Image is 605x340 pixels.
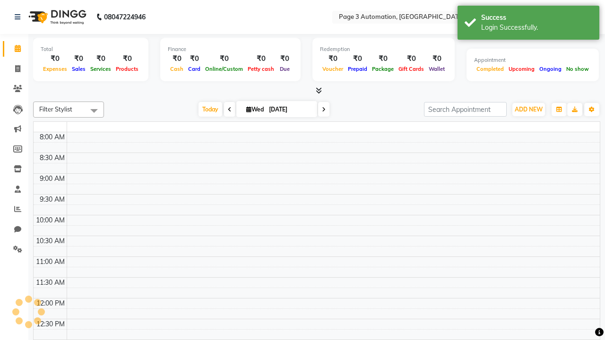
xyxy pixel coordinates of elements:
[104,4,146,30] b: 08047224946
[38,195,67,204] div: 9:30 AM
[320,66,346,72] span: Voucher
[113,66,141,72] span: Products
[168,53,186,64] div: ₹0
[41,53,69,64] div: ₹0
[199,102,222,117] span: Today
[34,278,67,288] div: 11:30 AM
[346,53,370,64] div: ₹0
[370,66,396,72] span: Package
[266,102,313,117] input: 2025-09-03
[396,66,426,72] span: Gift Cards
[168,45,293,53] div: Finance
[38,132,67,142] div: 8:00 AM
[41,45,141,53] div: Total
[203,53,245,64] div: ₹0
[88,53,113,64] div: ₹0
[41,66,69,72] span: Expenses
[320,53,346,64] div: ₹0
[506,66,537,72] span: Upcoming
[426,66,447,72] span: Wallet
[426,53,447,64] div: ₹0
[186,66,203,72] span: Card
[38,153,67,163] div: 8:30 AM
[69,53,88,64] div: ₹0
[34,236,67,246] div: 10:30 AM
[35,319,67,329] div: 12:30 PM
[512,103,545,116] button: ADD NEW
[564,66,591,72] span: No show
[168,66,186,72] span: Cash
[35,298,67,308] div: 12:00 PM
[113,53,141,64] div: ₹0
[34,257,67,267] div: 11:00 AM
[245,53,277,64] div: ₹0
[396,53,426,64] div: ₹0
[346,66,370,72] span: Prepaid
[186,53,203,64] div: ₹0
[244,106,266,113] span: Wed
[245,66,277,72] span: Petty cash
[481,23,592,33] div: Login Successfully.
[320,45,447,53] div: Redemption
[39,105,72,113] span: Filter Stylist
[38,174,67,184] div: 9:00 AM
[34,215,67,225] div: 10:00 AM
[277,53,293,64] div: ₹0
[474,66,506,72] span: Completed
[24,4,89,30] img: logo
[537,66,564,72] span: Ongoing
[69,66,88,72] span: Sales
[424,102,507,117] input: Search Appointment
[481,13,592,23] div: Success
[277,66,292,72] span: Due
[474,56,591,64] div: Appointment
[88,66,113,72] span: Services
[370,53,396,64] div: ₹0
[515,106,543,113] span: ADD NEW
[203,66,245,72] span: Online/Custom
